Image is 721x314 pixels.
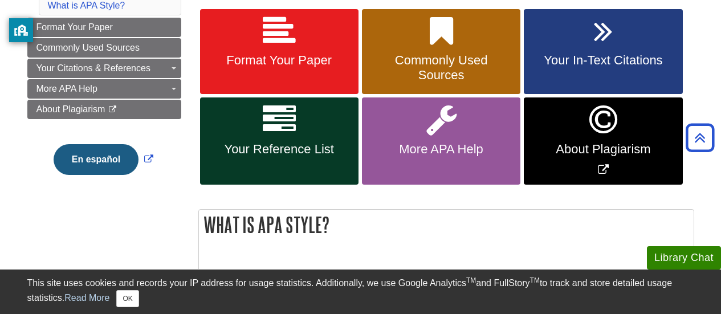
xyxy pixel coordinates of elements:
i: This link opens in a new window [108,106,117,113]
span: Commonly Used Sources [370,53,512,83]
sup: TM [466,276,476,284]
button: Close [116,290,139,307]
span: Format Your Paper [36,22,113,32]
span: More APA Help [370,142,512,157]
span: Your Reference List [209,142,350,157]
a: More APA Help [27,79,181,99]
a: Back to Top [682,130,718,145]
a: Read More [64,293,109,303]
a: About Plagiarism [27,100,181,119]
a: Commonly Used Sources [362,9,520,95]
span: More APA Help [36,84,97,93]
a: What is APA Style? [48,1,125,10]
a: Your In-Text Citations [524,9,682,95]
span: About Plagiarism [36,104,105,114]
span: Your In-Text Citations [532,53,674,68]
button: privacy banner [9,18,33,42]
button: En español [54,144,139,175]
span: Your Citations & References [36,63,150,73]
span: Commonly Used Sources [36,43,140,52]
a: Your Reference List [200,97,359,185]
a: Commonly Used Sources [27,38,181,58]
span: Format Your Paper [209,53,350,68]
span: About Plagiarism [532,142,674,157]
a: Link opens in new window [51,154,156,164]
div: This site uses cookies and records your IP address for usage statistics. Additionally, we use Goo... [27,276,694,307]
a: Format Your Paper [27,18,181,37]
a: More APA Help [362,97,520,185]
h2: What is APA Style? [199,210,694,240]
a: Format Your Paper [200,9,359,95]
sup: TM [530,276,540,284]
button: Library Chat [647,246,721,270]
a: Link opens in new window [524,97,682,185]
a: Your Citations & References [27,59,181,78]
